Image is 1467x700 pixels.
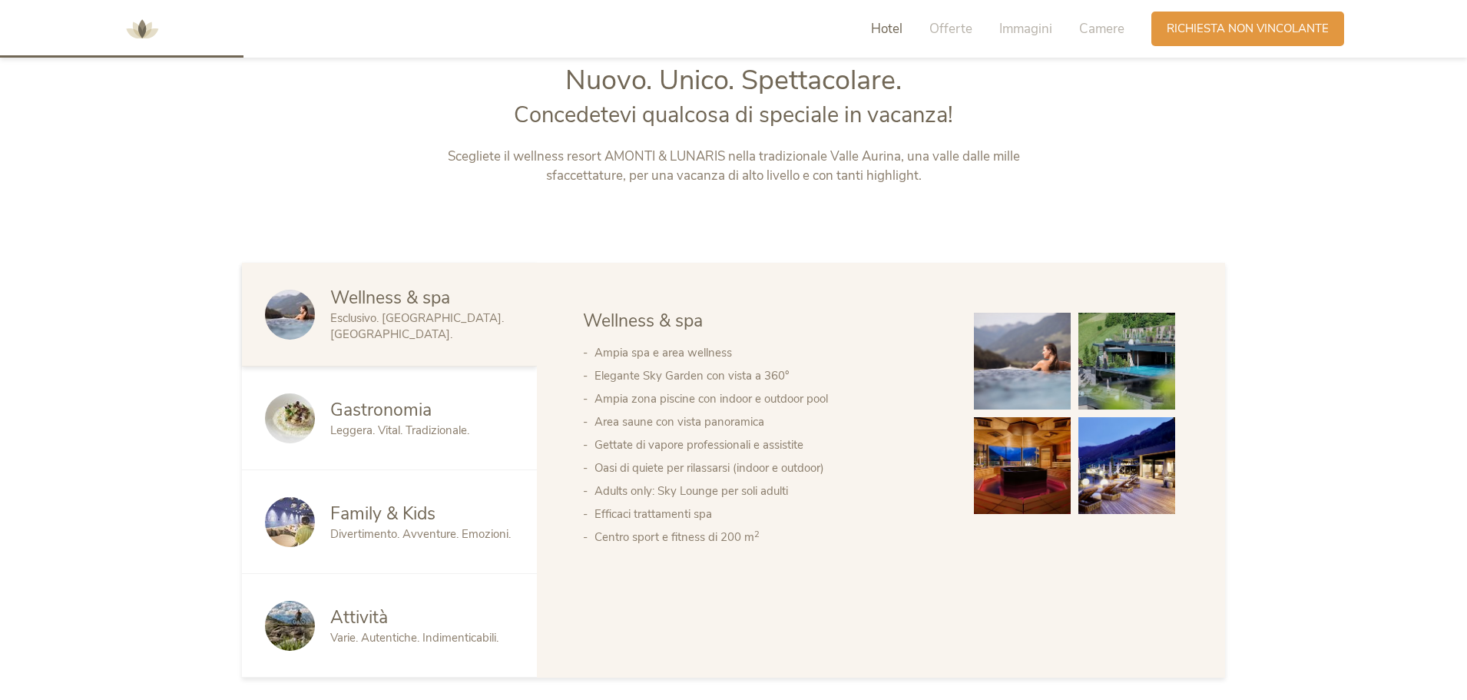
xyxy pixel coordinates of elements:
span: Attività [330,605,388,629]
span: Concedetevi qualcosa di speciale in vacanza! [514,100,953,130]
li: Adults only: Sky Lounge per soli adulti [594,479,943,503]
span: Richiesta non vincolante [1167,21,1329,37]
li: Oasi di quiete per rilassarsi (indoor e outdoor) [594,456,943,479]
span: Wellness & spa [330,286,450,310]
sup: 2 [754,529,760,540]
li: Elegante Sky Garden con vista a 360° [594,364,943,387]
span: Offerte [929,20,972,38]
span: Divertimento. Avventure. Emozioni. [330,526,511,542]
li: Centro sport e fitness di 200 m [594,526,943,549]
a: AMONTI & LUNARIS Wellnessresort [119,23,165,34]
span: Immagini [999,20,1052,38]
span: Wellness & spa [583,309,703,333]
li: Gettate di vapore professionali e assistite [594,433,943,456]
p: Scegliete il wellness resort AMONTI & LUNARIS nella tradizionale Valle Aurina, una valle dalle mi... [413,147,1055,186]
img: AMONTI & LUNARIS Wellnessresort [119,6,165,52]
li: Efficaci trattamenti spa [594,503,943,526]
li: Ampia zona piscine con indoor e outdoor pool [594,387,943,410]
span: Esclusivo. [GEOGRAPHIC_DATA]. [GEOGRAPHIC_DATA]. [330,310,504,342]
span: Gastronomia [330,398,432,422]
span: Hotel [871,20,902,38]
span: Nuovo. Unico. Spettacolare. [565,61,902,99]
span: Varie. Autentiche. Indimenticabili. [330,630,498,645]
span: Family & Kids [330,502,435,526]
span: Leggera. Vital. Tradizionale. [330,423,469,438]
li: Ampia spa e area wellness [594,341,943,364]
li: Area saune con vista panoramica [594,410,943,433]
span: Camere [1079,20,1124,38]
